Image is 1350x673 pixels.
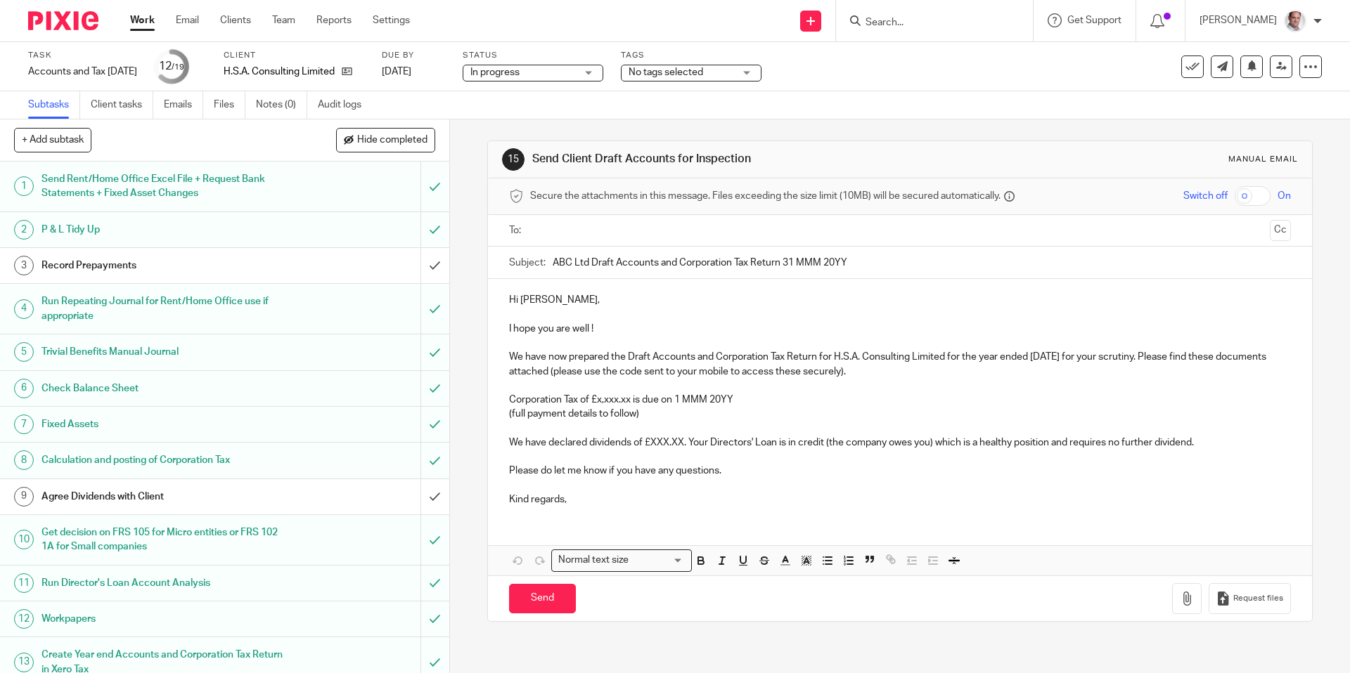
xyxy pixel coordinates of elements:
[172,63,184,71] small: /19
[14,414,34,434] div: 7
[1278,189,1291,203] span: On
[14,128,91,152] button: + Add subtask
[420,334,449,370] div: Mark as to do
[420,284,449,334] div: Mark as to do
[256,91,307,119] a: Notes (0)
[1209,583,1290,615] button: Request files
[28,65,137,79] div: Accounts and Tax 31 Dec 2024
[14,653,34,672] div: 13
[509,393,1290,407] p: Corporation Tax of £x,xxx.xx is due on 1 MMM 20YY
[373,13,410,27] a: Settings
[420,407,449,442] div: Mark as to do
[551,549,692,571] div: Search for option
[41,169,285,204] h1: Send Rent/Home Office Excel File + Request Bank Statements + Fixed Asset Changes
[14,256,34,275] div: 3
[1228,154,1298,165] div: Manual email
[509,293,1290,307] p: Hi [PERSON_NAME],
[530,189,1001,203] span: Secure the attachments in this message. Files exceeding the size limit (10MB) will be secured aut...
[1067,15,1121,25] span: Get Support
[420,162,449,211] div: Mark as to do
[633,553,683,568] input: Search for option
[509,492,1290,507] p: Kind regards,
[14,450,34,470] div: 8
[420,248,449,283] div: Mark as done
[318,91,372,119] a: Audit logs
[14,573,34,593] div: 11
[420,443,449,478] div: Mark as to do
[164,91,203,119] a: Emails
[470,67,520,77] span: In progress
[159,58,184,74] div: 12
[555,553,631,568] span: Normal text size
[509,350,1290,379] p: We have now prepared the Draft Accounts and Corporation Tax Return for H.S.A. Consulting Limited ...
[41,219,285,240] h1: P & L Tidy Up
[41,450,285,471] h1: Calculation and posting of Corporation Tax
[509,407,1290,421] p: (full payment details to follow)
[420,515,449,565] div: Mark as to do
[14,487,34,507] div: 9
[28,11,98,30] img: Pixie
[130,13,155,27] a: Work
[509,322,1290,336] p: I hope you are well !
[14,609,34,629] div: 12
[1200,13,1277,27] p: [PERSON_NAME]
[316,13,352,27] a: Reports
[14,220,34,240] div: 2
[509,223,525,237] label: To:
[41,608,285,629] h1: Workpapers
[214,91,245,119] a: Files
[420,212,449,247] div: Mark as to do
[1240,55,1263,78] button: Snooze task
[14,379,34,398] div: 6
[14,176,34,196] div: 1
[420,479,449,514] div: Mark as done
[176,13,199,27] a: Email
[1284,10,1306,32] img: Munro%20Partners-3202.jpg
[420,371,449,406] div: Mark as to do
[1233,593,1283,604] span: Request files
[420,601,449,636] div: Mark as to do
[382,67,411,77] span: [DATE]
[1183,189,1228,203] span: Switch off
[509,584,576,614] input: Send
[224,65,335,79] p: H.S.A. Consulting Limited
[629,67,703,77] span: No tags selected
[1270,220,1291,241] button: Cc
[509,436,1290,450] p: We have declared dividends of £XXX.XX. Your Directors' Loan is in credit (the company owes you) w...
[224,50,364,61] label: Client
[41,486,285,507] h1: Agree Dividends with Client
[463,50,603,61] label: Status
[342,66,352,77] i: Open client page
[502,148,525,171] div: 15
[41,255,285,276] h1: Record Prepayments
[532,152,930,166] h1: Send Client Draft Accounts for Inspection
[41,573,285,594] h1: Run Director's Loan Account Analysis
[1270,55,1292,78] a: Reassign task
[28,65,137,79] div: Accounts and Tax [DATE]
[864,17,991,30] input: Search
[41,378,285,399] h1: Check Balance Sheet
[14,530,34,549] div: 10
[336,128,435,152] button: Hide completed
[420,566,449,601] div: Mark as to do
[220,13,251,27] a: Clients
[272,13,295,27] a: Team
[14,342,34,362] div: 5
[1004,191,1015,202] i: Files are stored in Pixie and a secure link is sent to the message recipient.
[382,50,445,61] label: Due by
[28,91,80,119] a: Subtasks
[41,414,285,435] h1: Fixed Assets
[28,50,137,61] label: Task
[14,299,34,319] div: 4
[357,135,427,146] span: Hide completed
[91,91,153,119] a: Client tasks
[621,50,761,61] label: Tags
[1211,55,1233,78] a: Send new email to H.S.A. Consulting Limited
[41,341,285,362] h1: Trivial Benefits Manual Journal
[509,256,546,270] label: Subject:
[41,522,285,558] h1: Get decision on FRS 105 for Micro entities or FRS 102 1A for Small companies
[509,464,1290,478] p: Please do let me know if you have any questions.
[41,291,285,327] h1: Run Repeating Journal for Rent/Home Office use if appropriate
